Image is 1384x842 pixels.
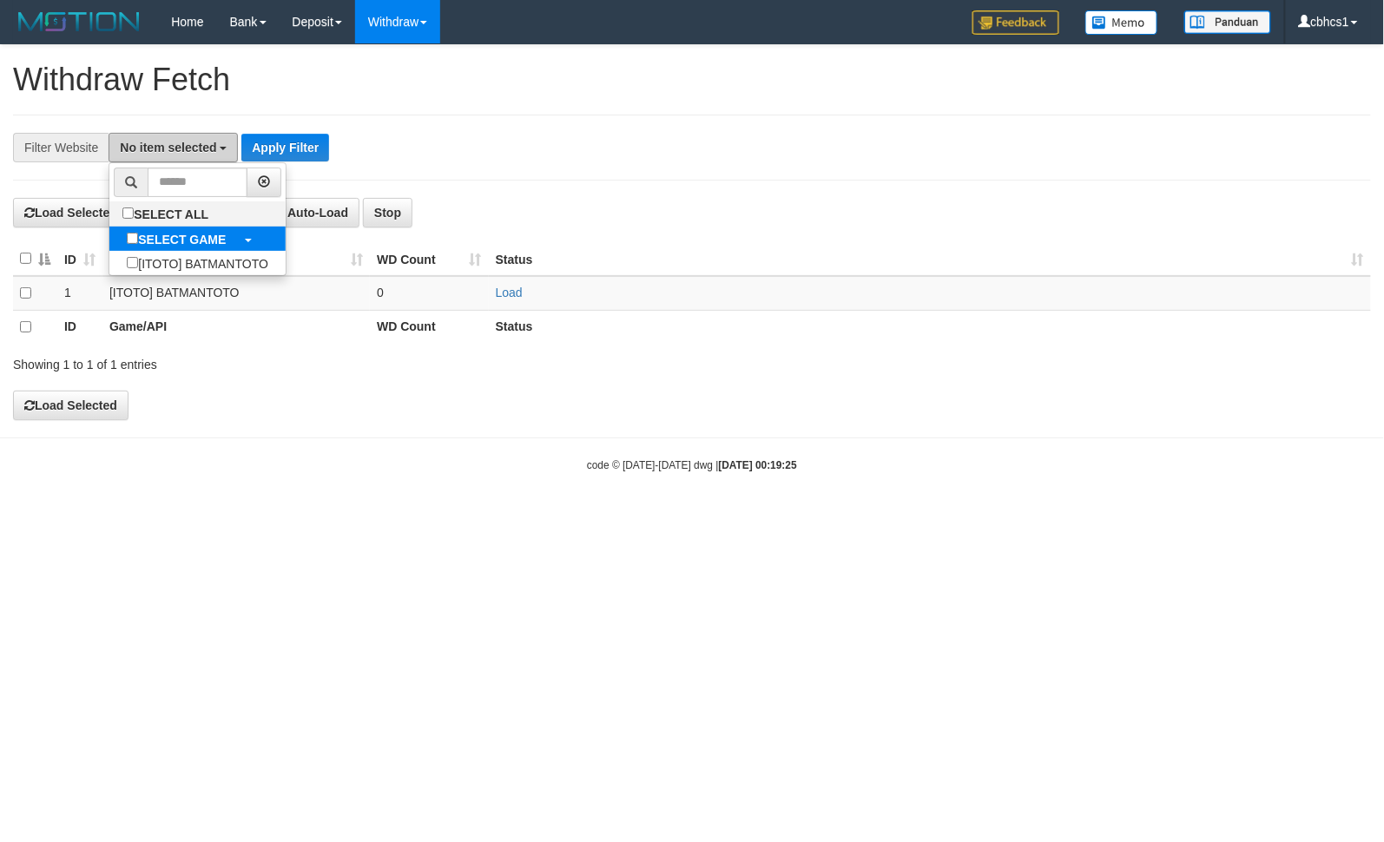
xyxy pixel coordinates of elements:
[13,9,145,35] img: MOTION_logo.png
[120,141,216,155] span: No item selected
[13,391,129,420] button: Load Selected
[1085,10,1158,35] img: Button%20Memo.svg
[57,310,102,344] th: ID
[102,310,370,344] th: Game/API
[138,233,226,247] b: SELECT GAME
[109,227,286,251] a: SELECT GAME
[719,459,797,471] strong: [DATE] 00:19:25
[370,310,489,344] th: WD Count
[102,276,370,311] td: [ITOTO] BATMANTOTO
[240,198,360,227] button: Run Auto-Load
[109,201,226,226] label: SELECT ALL
[587,459,797,471] small: code © [DATE]-[DATE] dwg |
[57,276,102,311] td: 1
[496,286,523,299] a: Load
[109,133,238,162] button: No item selected
[370,242,489,276] th: WD Count: activate to sort column ascending
[57,242,102,276] th: ID: activate to sort column ascending
[13,349,563,373] div: Showing 1 to 1 of 1 entries
[489,310,1371,344] th: Status
[122,207,134,219] input: SELECT ALL
[363,198,412,227] button: Stop
[241,134,329,161] button: Apply Filter
[127,257,138,268] input: [ITOTO] BATMANTOTO
[13,62,1371,97] h1: Withdraw Fetch
[109,251,286,275] label: [ITOTO] BATMANTOTO
[13,133,109,162] div: Filter Website
[102,242,370,276] th: Game/API: activate to sort column ascending
[377,286,384,299] span: 0
[127,233,138,244] input: SELECT GAME
[13,198,129,227] button: Load Selected
[972,10,1059,35] img: Feedback.jpg
[1184,10,1271,34] img: panduan.png
[489,242,1371,276] th: Status: activate to sort column ascending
